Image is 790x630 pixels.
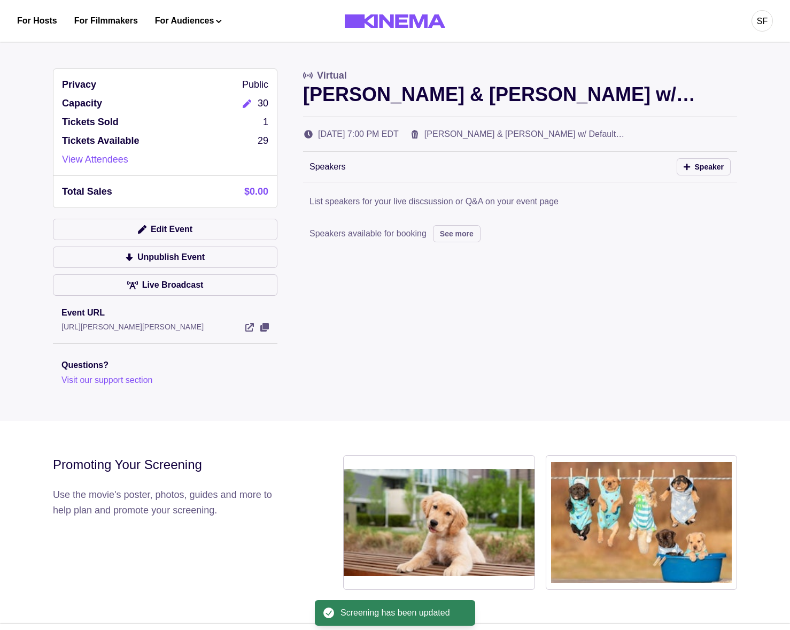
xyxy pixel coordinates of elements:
button: Unpublish Event [53,247,277,268]
a: For Filmmakers [74,14,138,27]
a: Live Broadcast [53,274,277,296]
a: View Attendees [62,152,128,167]
a: [PERSON_NAME] & [PERSON_NAME] w/ Default Rate Cards. Wow! [424,129,624,151]
p: [DATE] 7:00 PM EDT [318,128,399,141]
p: $0.00 [244,185,268,199]
div: Promoting Your Screening [53,455,275,474]
p: Speakers available for booking [309,227,427,240]
p: Capacity [62,96,102,111]
p: Tickets Available [62,134,139,148]
p: Privacy [62,78,96,92]
a: For Hosts [17,14,57,27]
p: 1 [263,115,268,129]
button: See more [433,225,481,242]
a: Visit our support section [61,375,152,385]
button: View Event [260,323,269,332]
p: Public [242,78,268,92]
button: Edit Event [53,219,277,240]
p: Virtual [317,68,347,83]
p: Use the movie's poster, photos, guides and more to help plan and promote your screening. [53,487,275,518]
p: [PERSON_NAME] & [PERSON_NAME] w/ Default Rate Cards. Wow! [303,83,737,106]
p: Total Sales [62,185,112,199]
a: [URL][PERSON_NAME][PERSON_NAME] [61,322,204,331]
p: Event URL [61,306,269,319]
button: Edit [236,96,258,111]
p: Speakers [309,160,346,173]
div: Screening has been updated [340,606,458,619]
a: View Event [245,323,254,332]
div: SF [757,15,768,28]
p: Tickets Sold [62,115,119,129]
button: Speaker [677,158,731,175]
button: For Audiences [155,14,222,27]
p: 29 [258,134,268,148]
p: Questions? [61,359,269,372]
p: 30 [258,96,268,111]
p: List speakers for your live discsussion or Q&A on your event page [309,195,559,208]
